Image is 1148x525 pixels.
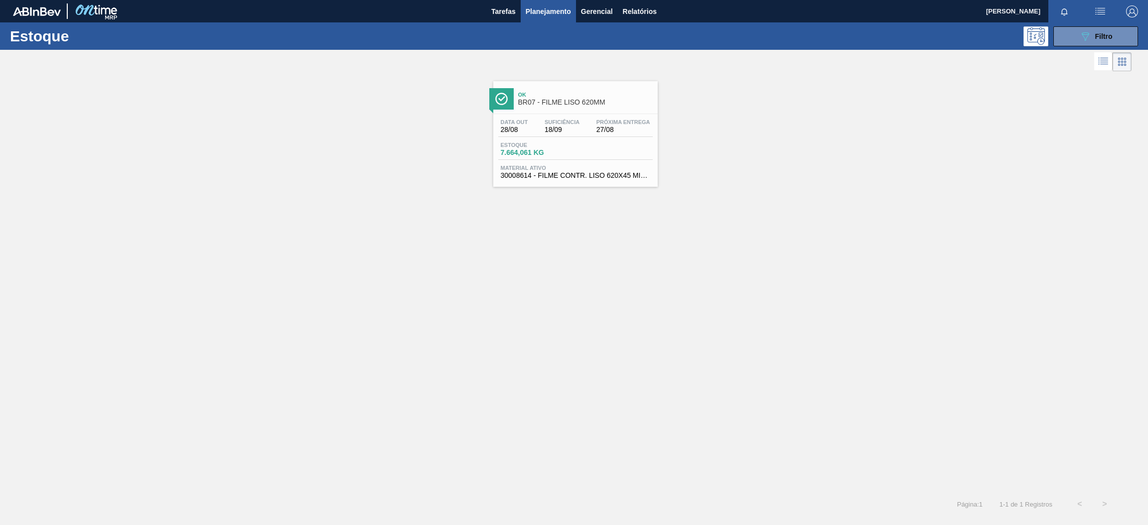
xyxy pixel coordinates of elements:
span: Ok [518,92,653,98]
div: Visão em Lista [1094,52,1113,71]
img: TNhmsLtSVTkK8tSr43FrP2fwEKptu5GPRR3wAAAABJRU5ErkJggg== [13,7,61,16]
span: Material ativo [501,165,650,171]
button: Filtro [1053,26,1138,46]
span: 28/08 [501,126,528,133]
button: > [1092,492,1117,517]
span: Próxima Entrega [596,119,650,125]
span: Filtro [1095,32,1113,40]
span: Página : 1 [957,501,983,508]
button: Notificações [1048,4,1080,18]
span: Estoque [501,142,571,148]
div: Pogramando: nenhum usuário selecionado [1023,26,1048,46]
img: userActions [1094,5,1106,17]
span: Relatórios [623,5,657,17]
div: Visão em Cards [1113,52,1132,71]
img: Logout [1126,5,1138,17]
h1: Estoque [10,30,163,42]
span: 1 - 1 de 1 Registros [998,501,1052,508]
span: Planejamento [526,5,571,17]
button: < [1067,492,1092,517]
span: Suficiência [545,119,579,125]
span: Gerencial [581,5,613,17]
span: 30008614 - FILME CONTR. LISO 620X45 MICRAS [501,172,650,179]
span: 7.664,061 KG [501,149,571,156]
span: 18/09 [545,126,579,133]
a: ÍconeOkBR07 - FILME LISO 620MMData out28/08Suficiência18/09Próxima Entrega27/08Estoque7.664,061 K... [486,74,663,187]
img: Ícone [495,93,508,105]
span: Data out [501,119,528,125]
span: Tarefas [491,5,516,17]
span: 27/08 [596,126,650,133]
span: BR07 - FILME LISO 620MM [518,99,653,106]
